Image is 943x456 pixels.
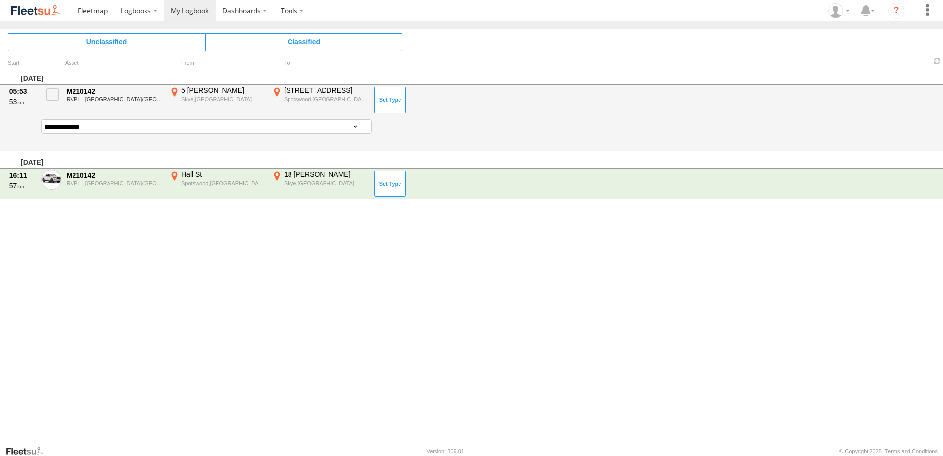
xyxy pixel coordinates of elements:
[181,170,265,179] div: Hall St
[8,33,205,51] span: Click to view Unclassified Trips
[885,448,938,454] a: Terms and Conditions
[67,96,162,102] div: RVPL - [GEOGRAPHIC_DATA]/[GEOGRAPHIC_DATA]/[GEOGRAPHIC_DATA]
[67,171,162,180] div: M210142
[9,97,36,106] div: 53
[284,86,367,95] div: [STREET_ADDRESS]
[5,446,51,456] a: Visit our Website
[284,180,367,187] div: Skye,[GEOGRAPHIC_DATA]
[427,448,464,454] div: Version: 309.01
[9,87,36,96] div: 05:53
[374,87,406,113] button: Click to Set
[284,96,367,103] div: Spotswood,[GEOGRAPHIC_DATA]
[888,3,904,19] i: ?
[270,170,369,198] label: Click to View Event Location
[181,180,265,187] div: Spotswood,[GEOGRAPHIC_DATA]
[374,171,406,196] button: Click to Set
[839,448,938,454] div: © Copyright 2025 -
[168,170,266,198] label: Click to View Event Location
[67,180,162,186] div: RVPL - [GEOGRAPHIC_DATA]/[GEOGRAPHIC_DATA]/[GEOGRAPHIC_DATA]
[9,181,36,190] div: 57
[168,86,266,114] label: Click to View Event Location
[270,86,369,114] label: Click to View Event Location
[181,86,265,95] div: 5 [PERSON_NAME]
[181,96,265,103] div: Skye,[GEOGRAPHIC_DATA]
[270,61,369,66] div: To
[10,4,61,17] img: fleetsu-logo-horizontal.svg
[9,171,36,180] div: 16:11
[205,33,402,51] span: Click to view Classified Trips
[8,61,37,66] div: Click to Sort
[284,170,367,179] div: 18 [PERSON_NAME]
[67,87,162,96] div: M210142
[65,61,164,66] div: Asset
[931,56,943,66] span: Refresh
[825,3,853,18] div: Anthony Winton
[168,61,266,66] div: From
